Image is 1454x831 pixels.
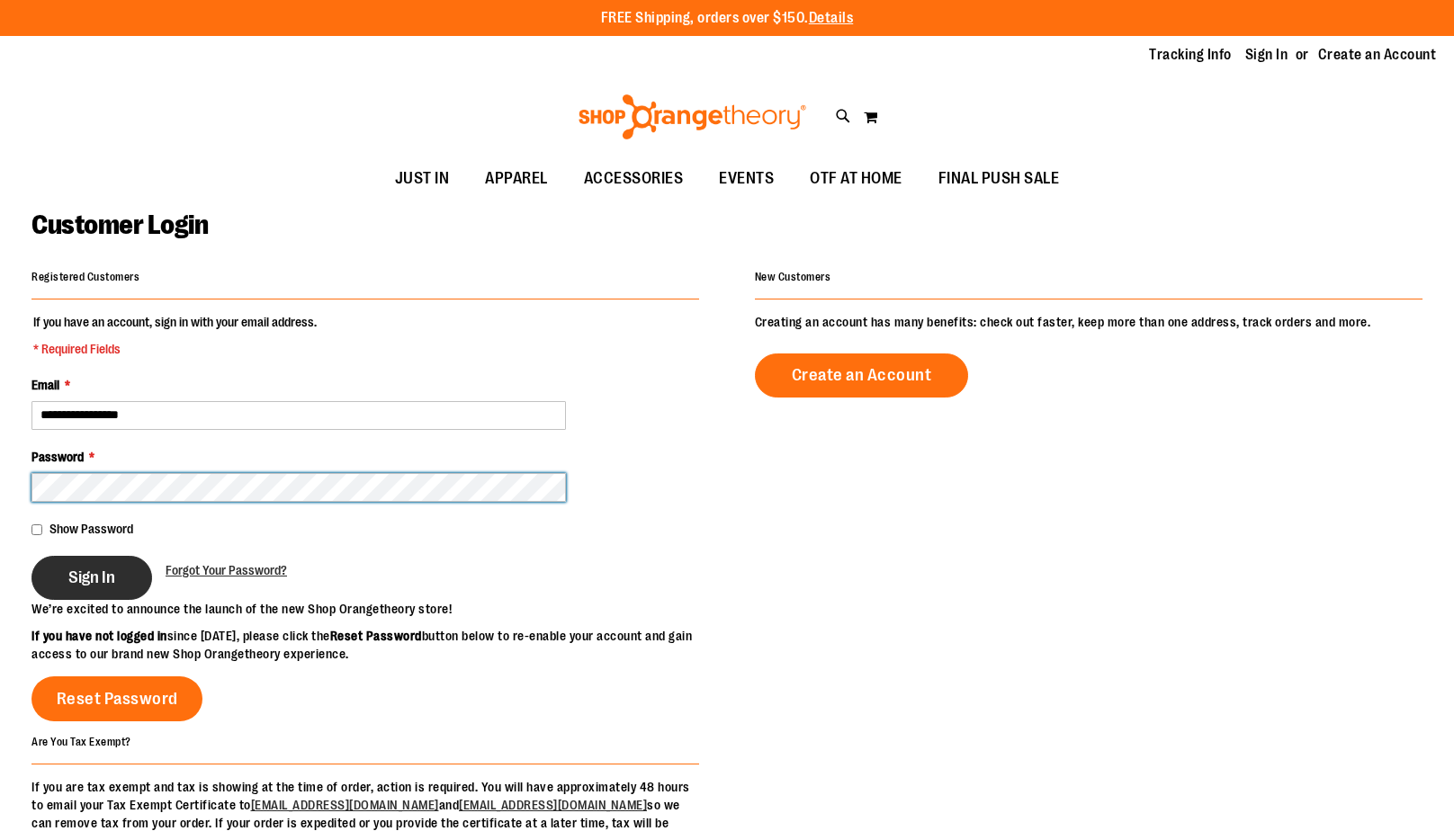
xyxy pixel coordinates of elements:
[395,158,450,199] span: JUST IN
[792,365,932,385] span: Create an Account
[31,676,202,721] a: Reset Password
[938,158,1060,199] span: FINAL PUSH SALE
[467,158,566,200] a: APPAREL
[49,522,133,536] span: Show Password
[377,158,468,200] a: JUST IN
[1245,45,1288,65] a: Sign In
[485,158,548,199] span: APPAREL
[719,158,774,199] span: EVENTS
[601,8,854,29] p: FREE Shipping, orders over $150.
[31,735,131,747] strong: Are You Tax Exempt?
[792,158,920,200] a: OTF AT HOME
[31,629,167,643] strong: If you have not logged in
[31,210,208,240] span: Customer Login
[31,627,727,663] p: since [DATE], please click the button below to re-enable your account and gain access to our bran...
[31,271,139,283] strong: Registered Customers
[576,94,809,139] img: Shop Orangetheory
[755,271,831,283] strong: New Customers
[31,600,727,618] p: We’re excited to announce the launch of the new Shop Orangetheory store!
[166,563,287,577] span: Forgot Your Password?
[1149,45,1232,65] a: Tracking Info
[31,450,84,464] span: Password
[755,313,1423,331] p: Creating an account has many benefits: check out faster, keep more than one address, track orders...
[566,158,702,200] a: ACCESSORIES
[330,629,422,643] strong: Reset Password
[920,158,1078,200] a: FINAL PUSH SALE
[31,378,59,392] span: Email
[31,556,152,600] button: Sign In
[701,158,792,200] a: EVENTS
[31,313,319,358] legend: If you have an account, sign in with your email address.
[251,798,439,812] a: [EMAIL_ADDRESS][DOMAIN_NAME]
[68,567,115,587] span: Sign In
[809,10,854,26] a: Details
[755,353,969,398] a: Create an Account
[459,798,647,812] a: [EMAIL_ADDRESS][DOMAIN_NAME]
[584,158,684,199] span: ACCESSORIES
[57,689,178,709] span: Reset Password
[166,561,287,579] a: Forgot Your Password?
[33,340,317,358] span: * Required Fields
[810,158,902,199] span: OTF AT HOME
[1318,45,1437,65] a: Create an Account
